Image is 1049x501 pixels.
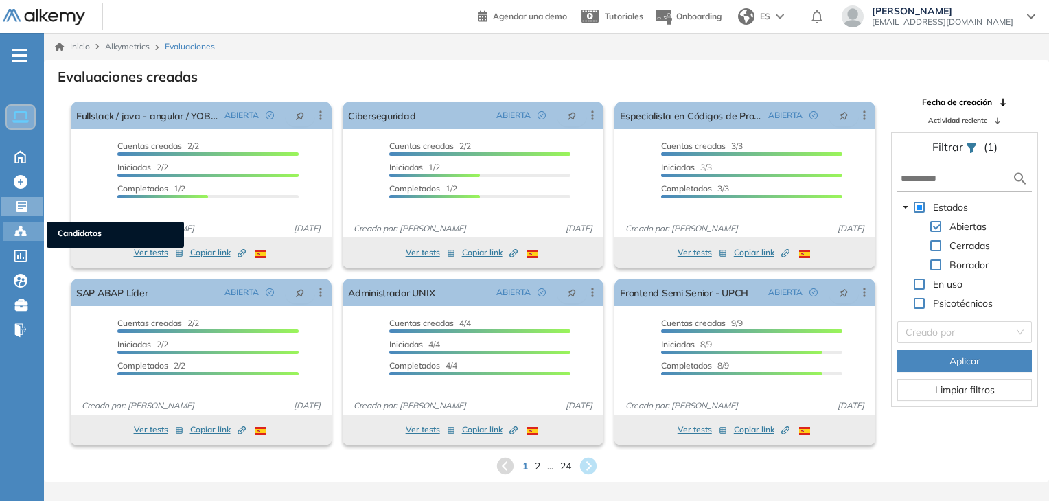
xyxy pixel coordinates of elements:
[134,421,183,438] button: Ver tests
[949,353,980,369] span: Aplicar
[76,279,148,306] a: SAP ABAP Líder
[560,459,571,474] span: 24
[406,421,455,438] button: Ver tests
[661,318,726,328] span: Cuentas creadas
[676,11,722,21] span: Onboarding
[117,162,168,172] span: 2/2
[620,222,743,235] span: Creado por: [PERSON_NAME]
[935,382,995,397] span: Limpiar filtros
[947,237,993,254] span: Cerradas
[255,250,266,258] img: ESP
[661,183,712,194] span: Completados
[389,339,423,349] span: Iniciadas
[661,360,729,371] span: 8/9
[799,427,810,435] img: ESP
[348,399,472,412] span: Creado por: [PERSON_NAME]
[538,288,546,296] span: check-circle
[661,339,695,349] span: Iniciadas
[930,295,995,312] span: Psicotécnicos
[134,244,183,261] button: Ver tests
[897,379,1032,401] button: Limpiar filtros
[922,96,992,108] span: Fecha de creación
[933,201,968,213] span: Estados
[557,104,587,126] button: pushpin
[829,281,859,303] button: pushpin
[496,109,531,121] span: ABIERTA
[661,141,726,151] span: Cuentas creadas
[117,339,151,349] span: Iniciadas
[527,250,538,258] img: ESP
[462,421,518,438] button: Copiar link
[55,40,90,53] a: Inicio
[117,339,168,349] span: 2/2
[493,11,567,21] span: Agendar una demo
[3,9,85,26] img: Logo
[605,11,643,21] span: Tutoriales
[190,246,246,259] span: Copiar link
[947,218,989,235] span: Abiertas
[620,279,748,306] a: Frontend Semi Senior - UPCH
[58,227,173,242] span: Candidatos
[285,281,315,303] button: pushpin
[932,140,966,154] span: Filtrar
[738,8,754,25] img: world
[527,427,538,435] img: ESP
[776,14,784,19] img: arrow
[930,276,965,292] span: En uso
[288,399,326,412] span: [DATE]
[224,286,259,299] span: ABIERTA
[266,111,274,119] span: check-circle
[557,281,587,303] button: pushpin
[661,141,743,151] span: 3/3
[117,360,168,371] span: Completados
[348,222,472,235] span: Creado por: [PERSON_NAME]
[661,339,712,349] span: 8/9
[295,110,305,121] span: pushpin
[678,244,727,261] button: Ver tests
[348,102,415,129] a: Ciberseguridad
[734,246,789,259] span: Copiar link
[654,2,722,32] button: Onboarding
[255,427,266,435] img: ESP
[620,102,763,129] a: Especialista en Códigos de Proveedores y Clientes
[496,286,531,299] span: ABIERTA
[829,104,859,126] button: pushpin
[809,111,818,119] span: check-circle
[661,162,712,172] span: 3/3
[902,204,909,211] span: caret-down
[389,162,423,172] span: Iniciadas
[661,183,729,194] span: 3/3
[224,109,259,121] span: ABIERTA
[949,259,989,271] span: Borrador
[105,41,150,51] span: Alkymetrics
[949,220,987,233] span: Abiertas
[949,240,990,252] span: Cerradas
[547,459,553,474] span: ...
[872,16,1013,27] span: [EMAIL_ADDRESS][DOMAIN_NAME]
[389,141,454,151] span: Cuentas creadas
[928,115,987,126] span: Actividad reciente
[462,246,518,259] span: Copiar link
[389,318,471,328] span: 4/4
[933,278,962,290] span: En uso
[768,286,803,299] span: ABIERTA
[560,222,598,235] span: [DATE]
[734,423,789,436] span: Copiar link
[117,141,182,151] span: Cuentas creadas
[389,318,454,328] span: Cuentas creadas
[389,141,471,151] span: 2/2
[760,10,770,23] span: ES
[678,421,727,438] button: Ver tests
[809,288,818,296] span: check-circle
[1012,170,1028,187] img: search icon
[734,421,789,438] button: Copiar link
[76,102,219,129] a: Fullstack / java - angular / YOBEL
[389,360,440,371] span: Completados
[462,423,518,436] span: Copiar link
[117,318,199,328] span: 2/2
[117,162,151,172] span: Iniciadas
[266,288,274,296] span: check-circle
[478,7,567,23] a: Agendar una demo
[535,459,540,474] span: 2
[117,318,182,328] span: Cuentas creadas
